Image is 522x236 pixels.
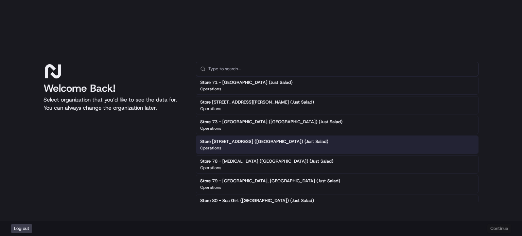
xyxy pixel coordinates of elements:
h2: Store 80 - Sea Girt ([GEOGRAPHIC_DATA]) (Just Salad) [200,198,314,204]
p: Operations [200,126,221,131]
input: Type to search... [208,62,474,76]
h2: Store 78 - [MEDICAL_DATA] ([GEOGRAPHIC_DATA]) (Just Salad) [200,158,333,164]
p: Operations [200,185,221,190]
h2: Store [STREET_ADDRESS][PERSON_NAME] (Just Salad) [200,99,314,105]
h1: Welcome Back! [43,82,185,94]
h2: Store 71 - [GEOGRAPHIC_DATA] (Just Salad) [200,79,293,86]
p: Operations [200,86,221,92]
p: Operations [200,165,221,170]
p: Select organization that you’d like to see the data for. You can always change the organization l... [43,96,185,112]
p: Operations [200,145,221,151]
h2: Store 79 - [GEOGRAPHIC_DATA], [GEOGRAPHIC_DATA] (Just Salad) [200,178,340,184]
h2: Store [STREET_ADDRESS] ([GEOGRAPHIC_DATA]) (Just Salad) [200,139,328,145]
p: Operations [200,106,221,111]
button: Log out [11,224,32,233]
h2: Store 73 - [GEOGRAPHIC_DATA] ([GEOGRAPHIC_DATA]) (Just Salad) [200,119,343,125]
